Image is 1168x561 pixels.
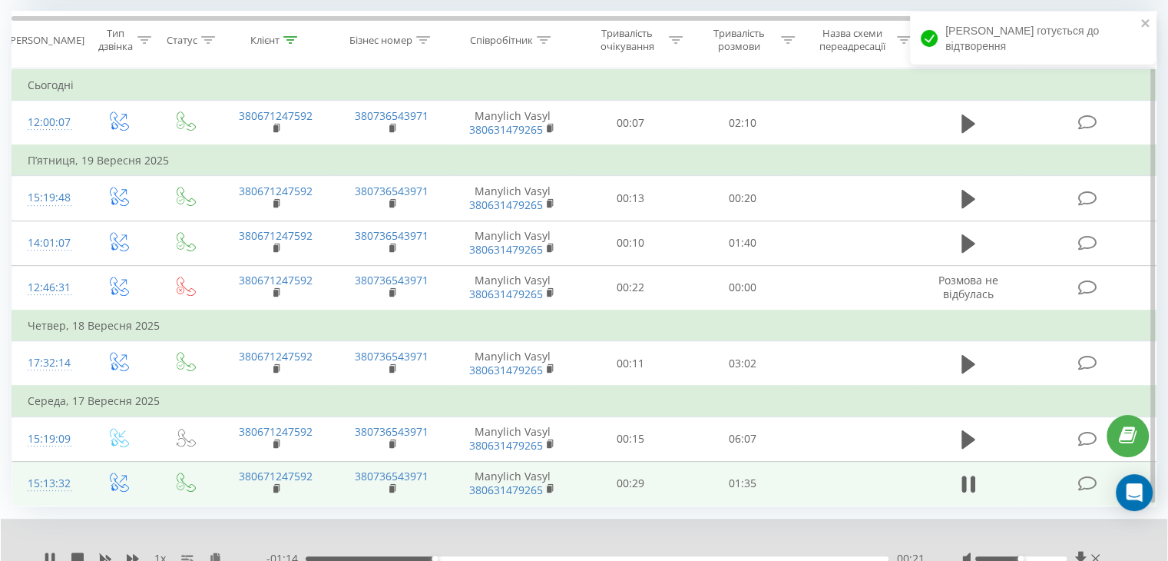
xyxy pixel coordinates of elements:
[687,417,798,461] td: 06:07
[687,341,798,387] td: 03:02
[469,198,543,212] a: 380631479265
[97,27,133,53] div: Тип дзвінка
[12,310,1156,341] td: Четвер, 18 Вересня 2025
[355,349,428,363] a: 380736543971
[700,27,777,53] div: Тривалість розмови
[687,176,798,221] td: 00:20
[1116,474,1153,511] div: Open Intercom Messenger
[910,12,1156,65] div: [PERSON_NAME] готується до відтворення
[575,417,687,461] td: 00:15
[12,145,1156,176] td: П’ятниця, 19 Вересня 2025
[575,265,687,310] td: 00:22
[355,184,428,198] a: 380736543971
[687,221,798,265] td: 01:40
[28,183,68,213] div: 15:19:48
[450,341,575,387] td: Manylich Vasyl
[355,273,428,287] a: 380736543971
[239,184,313,198] a: 380671247592
[28,469,68,499] div: 15:13:32
[469,363,543,377] a: 380631479265
[239,349,313,363] a: 380671247592
[7,34,84,47] div: [PERSON_NAME]
[355,424,428,439] a: 380736543971
[469,287,543,301] a: 380631479265
[687,265,798,310] td: 00:00
[938,273,998,301] span: Розмова не відбулась
[239,469,313,483] a: 380671247592
[349,34,412,47] div: Бізнес номер
[355,228,428,243] a: 380736543971
[239,273,313,287] a: 380671247592
[470,34,533,47] div: Співробітник
[239,228,313,243] a: 380671247592
[28,424,68,454] div: 15:19:09
[469,438,543,453] a: 380631479265
[167,34,197,47] div: Статус
[589,27,666,53] div: Тривалість очікування
[469,483,543,497] a: 380631479265
[575,101,687,146] td: 00:07
[469,122,543,137] a: 380631479265
[28,228,68,258] div: 14:01:07
[450,101,575,146] td: Manylich Vasyl
[1140,17,1151,32] button: close
[450,221,575,265] td: Manylich Vasyl
[28,108,68,138] div: 12:00:07
[450,265,575,310] td: Manylich Vasyl
[28,348,68,378] div: 17:32:14
[12,70,1156,101] td: Сьогодні
[239,424,313,439] a: 380671247592
[575,221,687,265] td: 00:10
[450,461,575,506] td: Manylich Vasyl
[575,176,687,221] td: 00:13
[250,34,280,47] div: Клієнт
[355,108,428,123] a: 380736543971
[687,461,798,506] td: 01:35
[469,242,543,257] a: 380631479265
[450,417,575,461] td: Manylich Vasyl
[575,461,687,506] td: 00:29
[450,176,575,221] td: Manylich Vasyl
[812,27,893,53] div: Назва схеми переадресації
[239,108,313,123] a: 380671247592
[687,101,798,146] td: 02:10
[355,469,428,483] a: 380736543971
[12,386,1156,417] td: Середа, 17 Вересня 2025
[575,341,687,387] td: 00:11
[28,273,68,303] div: 12:46:31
